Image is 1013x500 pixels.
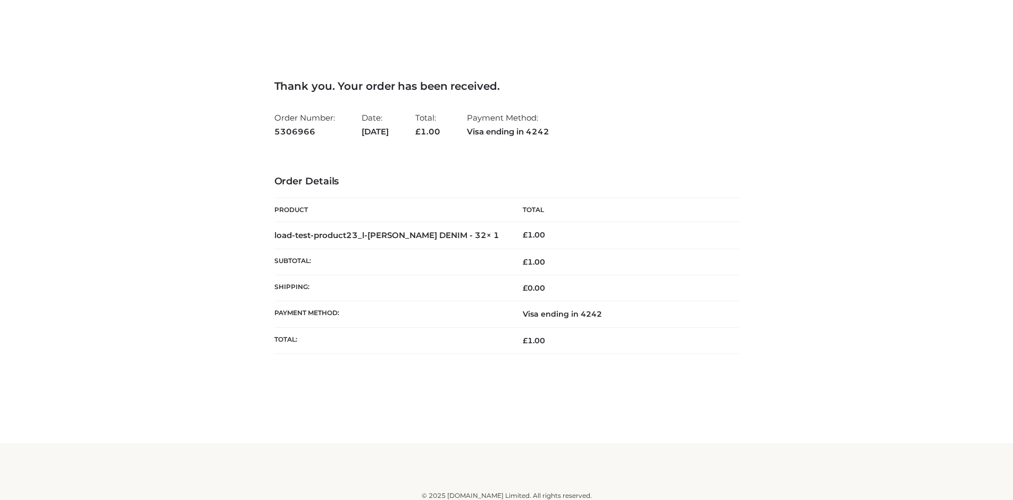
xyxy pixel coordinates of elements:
bdi: 0.00 [523,283,545,293]
span: £ [523,230,528,240]
th: Shipping: [274,275,507,301]
span: 1.00 [523,336,545,345]
strong: × 1 [487,230,499,240]
strong: [DATE] [362,125,389,139]
th: Total: [274,327,507,353]
th: Total [507,198,739,222]
strong: 5306966 [274,125,335,139]
span: 1.00 [415,126,440,137]
span: £ [523,336,528,345]
th: Payment method: [274,301,507,327]
h3: Order Details [274,176,739,188]
strong: Visa ending in 4242 [467,125,549,139]
strong: load-test-product23_l-[PERSON_NAME] DENIM - 32 [274,230,499,240]
bdi: 1.00 [523,230,545,240]
td: Visa ending in 4242 [507,301,739,327]
li: Date: [362,108,389,141]
th: Subtotal: [274,249,507,275]
span: £ [523,283,528,293]
span: 1.00 [523,257,545,267]
li: Payment Method: [467,108,549,141]
th: Product [274,198,507,222]
li: Order Number: [274,108,335,141]
span: £ [415,126,421,137]
span: £ [523,257,528,267]
li: Total: [415,108,440,141]
h3: Thank you. Your order has been received. [274,80,739,92]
